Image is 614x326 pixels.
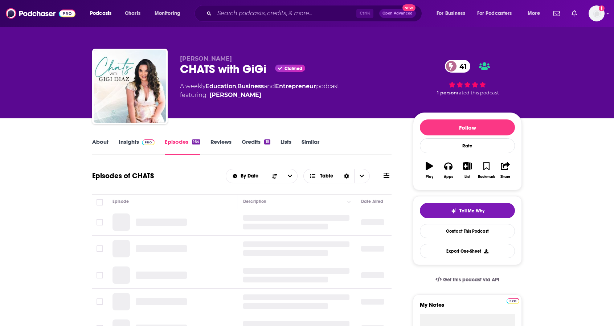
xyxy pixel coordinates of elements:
a: Show notifications dropdown [550,7,563,20]
a: Entrepreneur [275,83,316,90]
a: Contact This Podcast [420,224,515,238]
button: Bookmark [477,157,496,183]
a: Show notifications dropdown [569,7,580,20]
div: A weekly podcast [180,82,339,99]
img: Podchaser Pro [142,139,155,145]
h1: Episodes of CHATS [92,171,154,180]
span: and [264,83,275,90]
a: GiGi Diaz [209,91,261,99]
a: Reviews [210,138,232,155]
span: Toggle select row [97,245,103,252]
div: Sort Direction [339,169,354,183]
a: Get this podcast via API [430,271,505,289]
img: Podchaser - Follow, Share and Rate Podcasts [6,7,75,20]
input: Search podcasts, credits, & more... [214,8,356,19]
div: Share [500,175,510,179]
button: open menu [472,8,523,19]
span: By Date [241,174,261,179]
button: Open AdvancedNew [379,9,416,18]
span: Get this podcast via API [443,277,499,283]
span: , [236,83,237,90]
button: Follow [420,119,515,135]
button: Choose View [303,169,370,183]
a: Pro website [507,297,519,304]
a: InsightsPodchaser Pro [119,138,155,155]
img: User Profile [589,5,605,21]
div: Search podcasts, credits, & more... [201,5,429,22]
span: Podcasts [90,8,111,19]
div: 41 1 personrated this podcast [413,55,522,100]
h2: Choose List sort [226,169,298,183]
button: open menu [523,8,549,19]
button: List [458,157,477,183]
button: Play [420,157,439,183]
span: featuring [180,91,339,99]
div: List [464,175,470,179]
img: Podchaser Pro [507,298,519,304]
span: Ctrl K [356,9,373,18]
span: Monitoring [155,8,180,19]
button: Show profile menu [589,5,605,21]
a: Episodes164 [165,138,200,155]
div: Description [243,197,266,206]
span: Logged in as megcassidy [589,5,605,21]
div: Bookmark [478,175,495,179]
span: Open Advanced [382,12,413,15]
div: Apps [444,175,453,179]
button: open menu [85,8,121,19]
span: 41 [452,60,471,73]
span: Table [320,174,333,179]
a: About [92,138,109,155]
span: More [528,8,540,19]
span: Tell Me Why [459,208,484,214]
button: open menu [431,8,474,19]
span: Toggle select row [97,272,103,278]
img: CHATS with GiGi [94,50,166,123]
span: New [402,4,416,11]
svg: Add a profile image [599,5,605,11]
button: Column Actions [345,197,353,206]
label: My Notes [420,301,515,314]
span: [PERSON_NAME] [180,55,232,62]
button: open menu [226,174,267,179]
a: Charts [120,8,145,19]
span: For Podcasters [477,8,512,19]
img: tell me why sparkle [451,208,457,214]
div: Rate [420,138,515,153]
span: Toggle select row [97,219,103,225]
span: Toggle select row [97,298,103,305]
button: Sort Direction [267,169,282,183]
span: 1 person [437,90,457,95]
a: Business [237,83,264,90]
button: Export One-Sheet [420,244,515,258]
button: Share [496,157,515,183]
a: Credits15 [242,138,270,155]
span: Claimed [285,67,302,70]
a: Education [205,83,236,90]
span: rated this podcast [457,90,499,95]
a: Lists [281,138,291,155]
div: 164 [192,139,200,144]
div: 15 [264,139,270,144]
div: Play [426,175,433,179]
a: 41 [445,60,471,73]
div: Episode [112,197,129,206]
a: Similar [302,138,319,155]
div: Date Aired [361,197,383,206]
button: tell me why sparkleTell Me Why [420,203,515,218]
button: open menu [282,169,297,183]
span: For Business [437,8,465,19]
button: open menu [150,8,190,19]
span: Charts [125,8,140,19]
button: Apps [439,157,458,183]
